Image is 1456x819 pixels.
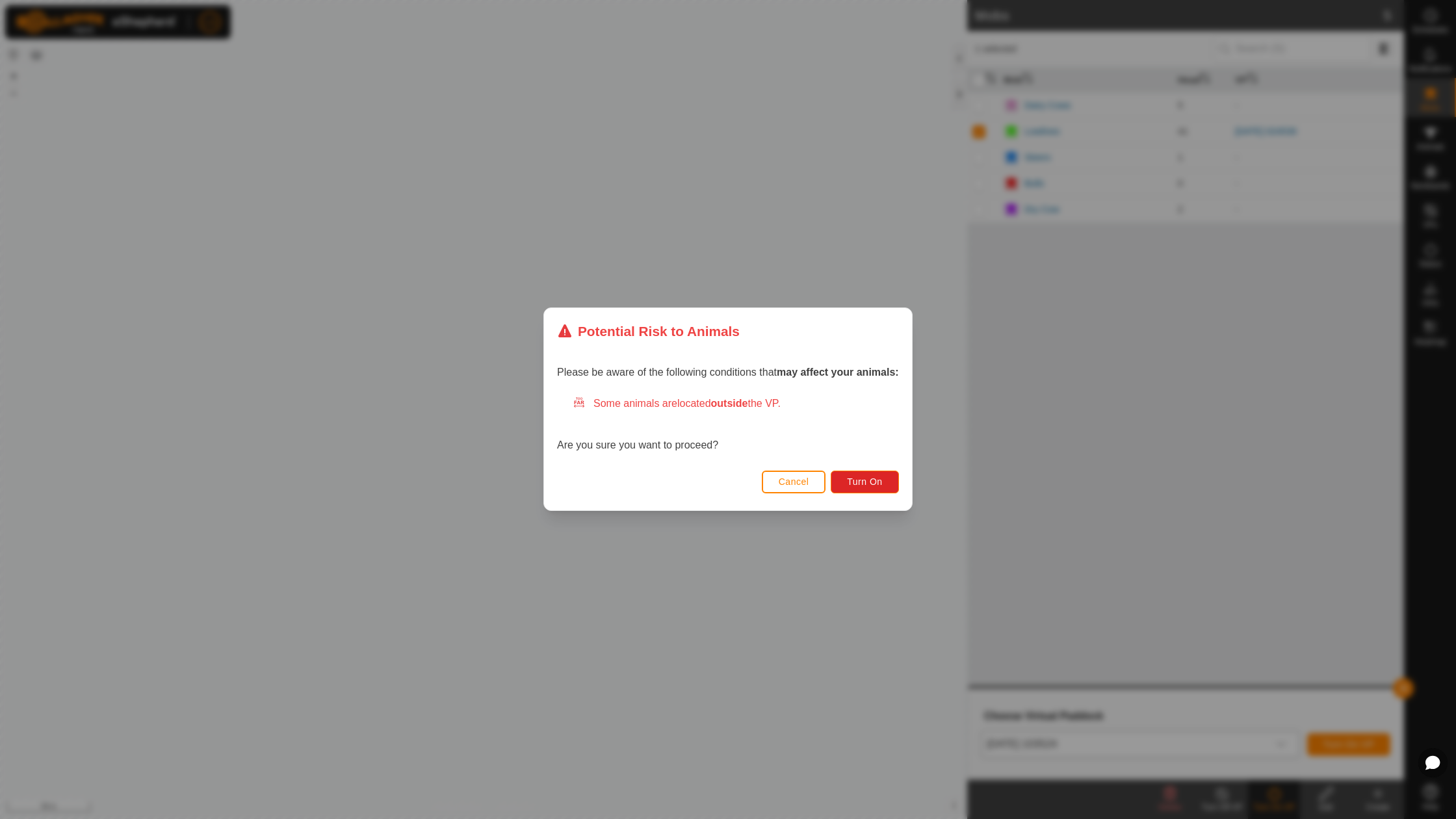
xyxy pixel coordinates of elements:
strong: may affect your animals: [777,367,899,378]
button: Cancel [762,471,826,493]
div: Some animals are [573,396,899,412]
div: Are you sure you want to proceed? [557,396,899,454]
span: Please be aware of the following conditions that [557,367,899,378]
strong: outside [711,398,748,409]
div: Potential Risk to Animals [557,321,740,341]
span: located the VP. [677,398,781,409]
button: Turn On [831,471,899,493]
span: Turn On [848,477,883,487]
span: Cancel [779,477,809,487]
